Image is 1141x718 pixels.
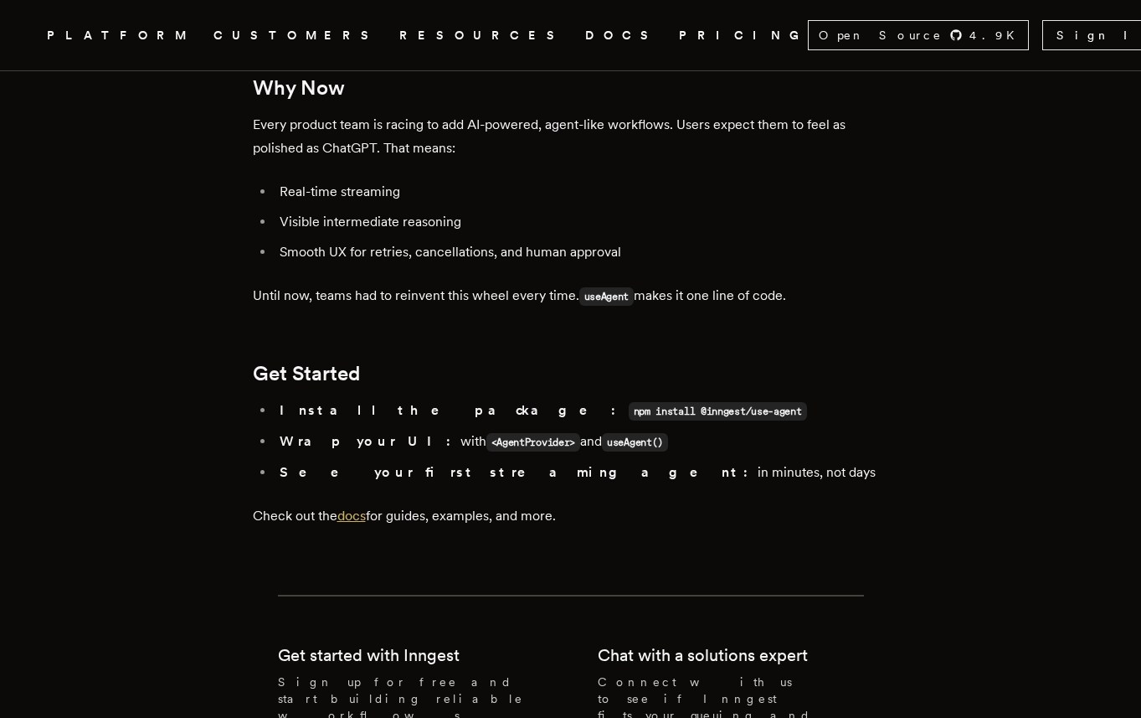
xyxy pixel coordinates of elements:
[629,402,807,421] code: npm install @inngest/use-agent
[47,25,193,46] button: PLATFORM
[598,643,808,667] h2: Chat with a solutions expert
[679,25,808,46] a: PRICING
[253,362,889,385] h2: Get Started
[275,461,889,484] li: in minutes, not days
[253,284,889,308] p: Until now, teams had to reinvent this wheel every time. makes it one line of code.
[337,508,366,524] a: docs
[602,433,668,452] code: useAgent()
[253,113,889,160] p: Every product team is racing to add AI-powered, agent-like workflows. Users expect them to feel a...
[280,402,625,418] strong: Install the package:
[969,27,1025,44] span: 4.9 K
[253,504,889,528] p: Check out the for guides, examples, and more.
[399,25,565,46] button: RESOURCES
[819,27,943,44] span: Open Source
[275,210,889,234] li: Visible intermediate reasoning
[275,240,889,264] li: Smooth UX for retries, cancellations, and human approval
[280,433,460,449] strong: Wrap your UI:
[275,430,889,454] li: with and
[585,25,659,46] a: DOCS
[275,180,889,204] li: Real-time streaming
[486,433,581,452] code: <AgentProvider>
[253,76,889,100] h2: Why Now
[579,287,635,306] code: useAgent
[213,25,379,46] a: CUSTOMERS
[278,643,460,667] h2: Get started with Inngest
[280,464,758,480] strong: See your first streaming agent:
